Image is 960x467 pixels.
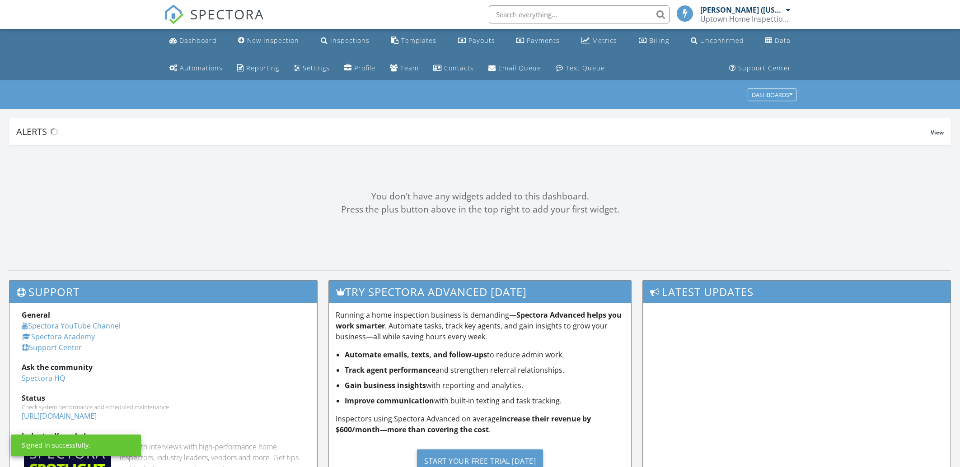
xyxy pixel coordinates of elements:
[345,365,624,375] li: and strengthen referral relationships.
[22,321,121,331] a: Spectora YouTube Channel
[388,32,440,49] a: Templates
[468,36,495,45] div: Payouts
[166,60,226,77] a: Automations (Basic)
[246,64,279,72] div: Reporting
[762,32,794,49] a: Data
[498,64,541,72] div: Email Queue
[179,36,217,45] div: Dashboard
[22,373,65,383] a: Spectora HQ
[354,64,375,72] div: Profile
[700,36,744,45] div: Unconfirmed
[400,64,419,72] div: Team
[22,411,97,421] a: [URL][DOMAIN_NAME]
[234,32,303,49] a: New Inspection
[336,310,624,342] p: Running a home inspection business is demanding— . Automate tasks, track key agents, and gain ins...
[22,403,305,411] div: Check system performance and scheduled maintenance.
[485,60,545,77] a: Email Queue
[290,60,333,77] a: Settings
[738,64,791,72] div: Support Center
[164,5,184,24] img: The Best Home Inspection Software - Spectora
[180,64,223,72] div: Automations
[16,125,931,138] div: Alerts
[22,310,50,320] strong: General
[336,414,591,435] strong: increase their revenue by $600/month—more than covering the cost
[700,14,791,23] div: Uptown Home Inspections LLC.
[726,60,795,77] a: Support Center
[775,36,791,45] div: Data
[566,64,605,72] div: Text Queue
[401,36,436,45] div: Templates
[643,281,951,303] h3: Latest Updates
[430,60,478,77] a: Contacts
[341,60,379,77] a: Company Profile
[578,32,621,49] a: Metrics
[700,5,784,14] div: [PERSON_NAME] ([US_STATE]/[US_STATE])
[336,310,622,331] strong: Spectora Advanced helps you work smarter
[345,380,624,391] li: with reporting and analytics.
[386,60,422,77] a: Team
[22,430,305,441] div: Industry Knowledge
[247,36,299,45] div: New Inspection
[748,89,796,102] button: Dashboards
[303,64,330,72] div: Settings
[345,395,624,406] li: with built-in texting and task tracking.
[345,350,487,360] strong: Automate emails, texts, and follow-ups
[687,32,748,49] a: Unconfirmed
[931,129,944,136] span: View
[330,36,370,45] div: Inspections
[345,396,434,406] strong: Improve communication
[9,190,951,203] div: You don't have any widgets added to this dashboard.
[513,32,563,49] a: Payments
[345,380,426,390] strong: Gain business insights
[329,281,631,303] h3: Try spectora advanced [DATE]
[454,32,499,49] a: Payouts
[527,36,560,45] div: Payments
[22,332,95,342] a: Spectora Academy
[190,5,264,23] span: SPECTORA
[317,32,373,49] a: Inspections
[22,441,90,450] div: Signed in successfully.
[166,32,220,49] a: Dashboard
[22,362,305,373] div: Ask the community
[552,60,609,77] a: Text Queue
[444,64,474,72] div: Contacts
[22,342,82,352] a: Support Center
[234,60,283,77] a: Reporting
[22,393,305,403] div: Status
[592,36,617,45] div: Metrics
[336,413,624,435] p: Inspectors using Spectora Advanced on average .
[9,281,317,303] h3: Support
[345,349,624,360] li: to reduce admin work.
[9,203,951,216] div: Press the plus button above in the top right to add your first widget.
[489,5,670,23] input: Search everything...
[649,36,669,45] div: Billing
[345,365,436,375] strong: Track agent performance
[164,12,264,31] a: SPECTORA
[635,32,673,49] a: Billing
[752,92,792,98] div: Dashboards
